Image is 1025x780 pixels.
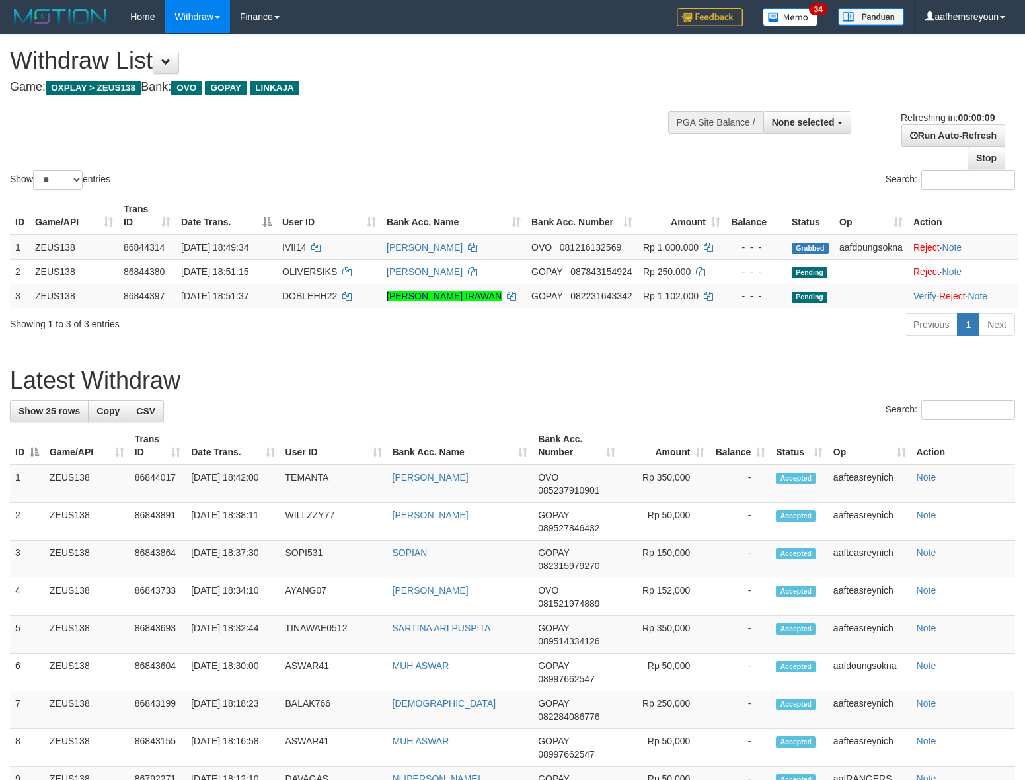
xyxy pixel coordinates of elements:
[124,242,165,253] span: 86844314
[905,313,958,336] a: Previous
[710,503,771,541] td: -
[570,291,632,301] span: Copy 082231643342 to clipboard
[917,698,936,709] a: Note
[10,691,44,729] td: 7
[393,736,449,746] a: MUH ASWAR
[913,266,940,277] a: Reject
[917,623,936,633] a: Note
[834,235,908,260] td: aafdoungsokna
[710,578,771,616] td: -
[731,290,781,303] div: - - -
[10,284,30,308] td: 3
[621,427,710,465] th: Amount: activate to sort column ascending
[538,598,599,609] span: Copy 081521974889 to clipboard
[130,616,186,654] td: 86843693
[538,485,599,496] span: Copy 085237910901 to clipboard
[911,427,1015,465] th: Action
[621,503,710,541] td: Rp 50,000
[10,616,44,654] td: 5
[776,699,816,710] span: Accepted
[393,585,469,596] a: [PERSON_NAME]
[917,736,936,746] a: Note
[979,313,1015,336] a: Next
[10,427,44,465] th: ID: activate to sort column descending
[181,291,248,301] span: [DATE] 18:51:37
[130,691,186,729] td: 86843199
[828,465,911,503] td: aafteasreynich
[393,698,496,709] a: [DEMOGRAPHIC_DATA]
[538,547,569,558] span: GOPAY
[921,170,1015,190] input: Search:
[280,427,387,465] th: User ID: activate to sort column ascending
[136,406,155,416] span: CSV
[44,427,130,465] th: Game/API: activate to sort column ascending
[643,291,699,301] span: Rp 1.102.000
[387,291,502,301] a: [PERSON_NAME] IRAWAN
[381,197,526,235] th: Bank Acc. Name: activate to sort column ascending
[968,291,987,301] a: Note
[130,503,186,541] td: 86843891
[186,616,280,654] td: [DATE] 18:32:44
[10,170,110,190] label: Show entries
[10,541,44,578] td: 3
[124,291,165,301] span: 86844397
[186,541,280,578] td: [DATE] 18:37:30
[280,691,387,729] td: BALAK766
[913,291,936,301] a: Verify
[942,242,962,253] a: Note
[538,523,599,533] span: Copy 089527846432 to clipboard
[939,291,966,301] a: Reject
[282,291,337,301] span: DOBLEHH22
[917,547,936,558] a: Note
[186,729,280,767] td: [DATE] 18:16:58
[205,81,247,95] span: GOPAY
[917,660,936,671] a: Note
[838,8,904,26] img: panduan.png
[250,81,299,95] span: LINKAJA
[917,472,936,483] a: Note
[809,3,827,15] span: 34
[186,654,280,691] td: [DATE] 18:30:00
[958,112,995,123] strong: 00:00:09
[393,623,491,633] a: SARTINA ARI PUSPITA
[538,510,569,520] span: GOPAY
[96,406,120,416] span: Copy
[908,235,1018,260] td: ·
[776,586,816,597] span: Accepted
[621,541,710,578] td: Rp 150,000
[677,8,743,26] img: Feedback.jpg
[538,636,599,646] span: Copy 089514334126 to clipboard
[957,313,979,336] a: 1
[130,465,186,503] td: 86844017
[908,259,1018,284] td: ·
[44,691,130,729] td: ZEUS138
[776,736,816,748] span: Accepted
[776,473,816,484] span: Accepted
[280,616,387,654] td: TINAWAE0512
[10,368,1015,394] h1: Latest Withdraw
[10,235,30,260] td: 1
[731,241,781,254] div: - - -
[30,284,118,308] td: ZEUS138
[901,112,995,123] span: Refreshing in:
[526,197,638,235] th: Bank Acc. Number: activate to sort column ascending
[10,7,110,26] img: MOTION_logo.png
[280,541,387,578] td: SOPI531
[181,266,248,277] span: [DATE] 18:51:15
[917,585,936,596] a: Note
[621,729,710,767] td: Rp 50,000
[387,266,463,277] a: [PERSON_NAME]
[621,465,710,503] td: Rp 350,000
[771,427,827,465] th: Status: activate to sort column ascending
[186,427,280,465] th: Date Trans.: activate to sort column ascending
[828,729,911,767] td: aafteasreynich
[828,616,911,654] td: aafteasreynich
[531,291,562,301] span: GOPAY
[763,8,818,26] img: Button%20Memo.svg
[171,81,202,95] span: OVO
[533,427,621,465] th: Bank Acc. Number: activate to sort column ascending
[886,170,1015,190] label: Search:
[828,578,911,616] td: aafteasreynich
[130,427,186,465] th: Trans ID: activate to sort column ascending
[968,147,1005,169] a: Stop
